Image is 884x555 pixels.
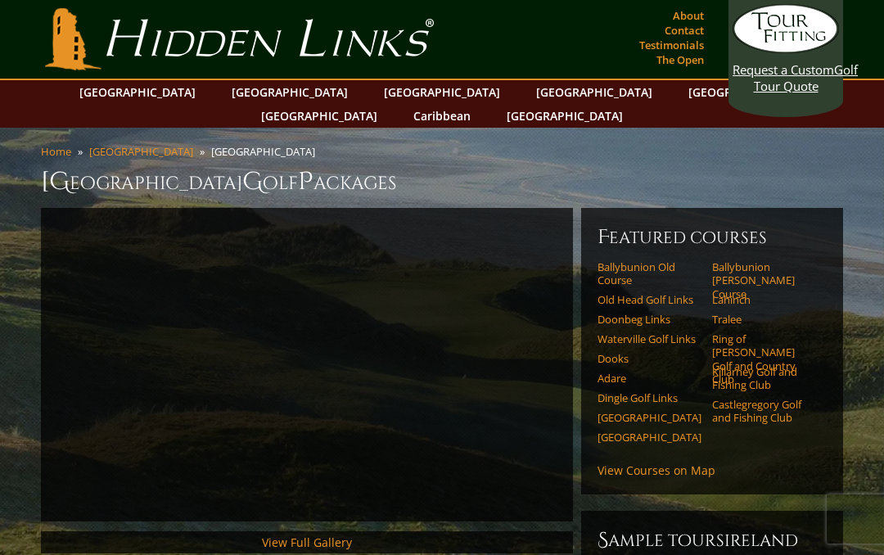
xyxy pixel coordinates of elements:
[598,352,701,365] a: Dooks
[41,144,71,159] a: Home
[733,61,834,78] span: Request a Custom
[598,293,701,306] a: Old Head Golf Links
[405,104,479,128] a: Caribbean
[211,144,322,159] li: [GEOGRAPHIC_DATA]
[598,260,701,287] a: Ballybunion Old Course
[712,313,816,326] a: Tralee
[253,104,386,128] a: [GEOGRAPHIC_DATA]
[242,165,263,198] span: G
[262,535,352,550] a: View Full Gallery
[712,365,816,392] a: Killarney Golf and Fishing Club
[498,104,631,128] a: [GEOGRAPHIC_DATA]
[298,165,313,198] span: P
[635,34,708,56] a: Testimonials
[598,224,827,250] h6: Featured Courses
[41,165,843,198] h1: [GEOGRAPHIC_DATA] olf ackages
[669,4,708,27] a: About
[223,80,356,104] a: [GEOGRAPHIC_DATA]
[598,527,827,553] h6: Sample ToursIreland
[598,391,701,404] a: Dingle Golf Links
[598,372,701,385] a: Adare
[712,398,816,425] a: Castlegregory Golf and Fishing Club
[712,260,816,300] a: Ballybunion [PERSON_NAME] Course
[57,224,557,505] iframe: Sir-Nick-on-Southwest-Ireland
[598,411,701,424] a: [GEOGRAPHIC_DATA]
[598,332,701,345] a: Waterville Golf Links
[712,332,816,386] a: Ring of [PERSON_NAME] Golf and Country Club
[598,463,715,478] a: View Courses on Map
[598,313,701,326] a: Doonbeg Links
[89,144,193,159] a: [GEOGRAPHIC_DATA]
[661,19,708,42] a: Contact
[733,4,839,94] a: Request a CustomGolf Tour Quote
[712,293,816,306] a: Lahinch
[652,48,708,71] a: The Open
[71,80,204,104] a: [GEOGRAPHIC_DATA]
[680,80,813,104] a: [GEOGRAPHIC_DATA]
[528,80,661,104] a: [GEOGRAPHIC_DATA]
[598,431,701,444] a: [GEOGRAPHIC_DATA]
[376,80,508,104] a: [GEOGRAPHIC_DATA]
